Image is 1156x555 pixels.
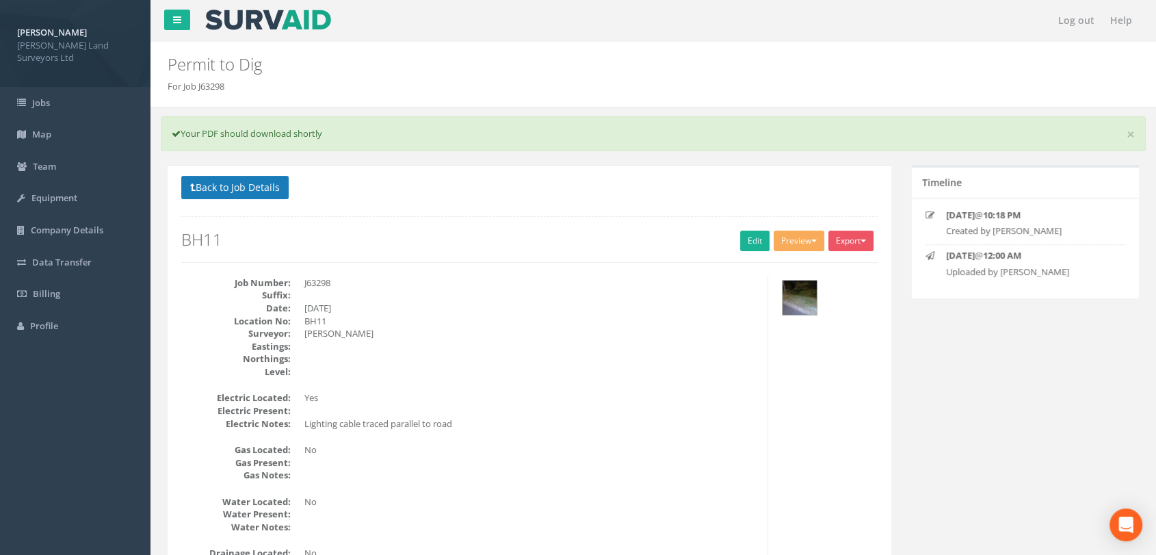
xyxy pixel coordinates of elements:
[304,495,757,508] dd: No
[168,55,973,73] h2: Permit to Dig
[181,289,291,302] dt: Suffix:
[181,176,289,199] button: Back to Job Details
[946,249,975,261] strong: [DATE]
[161,116,1146,151] div: Your PDF should download shortly
[304,391,757,404] dd: Yes
[33,287,60,300] span: Billing
[30,320,58,332] span: Profile
[181,469,291,482] dt: Gas Notes:
[181,302,291,315] dt: Date:
[946,249,1109,262] p: @
[181,417,291,430] dt: Electric Notes:
[181,495,291,508] dt: Water Located:
[181,391,291,404] dt: Electric Located:
[304,315,757,328] dd: BH11
[946,224,1109,237] p: Created by [PERSON_NAME]
[783,281,817,315] img: cf175b27-0ef1-491c-f0ff-8a4e1e74673f_c4bcea90-e6c6-8177-131d-25097b7b1316_thumb.jpg
[32,96,50,109] span: Jobs
[946,209,975,221] strong: [DATE]
[181,456,291,469] dt: Gas Present:
[946,209,1109,222] p: @
[304,417,757,430] dd: Lighting cable traced parallel to road
[17,39,133,64] span: [PERSON_NAME] Land Surveyors Ltd
[181,327,291,340] dt: Surveyor:
[32,256,92,268] span: Data Transfer
[31,192,77,204] span: Equipment
[922,177,962,188] h5: Timeline
[1109,508,1142,541] div: Open Intercom Messenger
[304,327,757,340] dd: [PERSON_NAME]
[181,315,291,328] dt: Location No:
[304,443,757,456] dd: No
[181,404,291,417] dt: Electric Present:
[181,340,291,353] dt: Eastings:
[181,365,291,378] dt: Level:
[181,231,878,248] h2: BH11
[304,302,757,315] dd: [DATE]
[33,160,56,172] span: Team
[17,26,87,38] strong: [PERSON_NAME]
[181,443,291,456] dt: Gas Located:
[32,128,51,140] span: Map
[181,352,291,365] dt: Northings:
[168,80,224,93] li: For Job J63298
[304,276,757,289] dd: J63298
[17,23,133,64] a: [PERSON_NAME] [PERSON_NAME] Land Surveyors Ltd
[181,276,291,289] dt: Job Number:
[983,209,1021,221] strong: 10:18 PM
[828,231,873,251] button: Export
[1127,127,1135,142] a: ×
[740,231,770,251] a: Edit
[31,224,103,236] span: Company Details
[983,249,1021,261] strong: 12:00 AM
[946,266,1109,279] p: Uploaded by [PERSON_NAME]
[181,508,291,521] dt: Water Present:
[181,521,291,534] dt: Water Notes:
[774,231,824,251] button: Preview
